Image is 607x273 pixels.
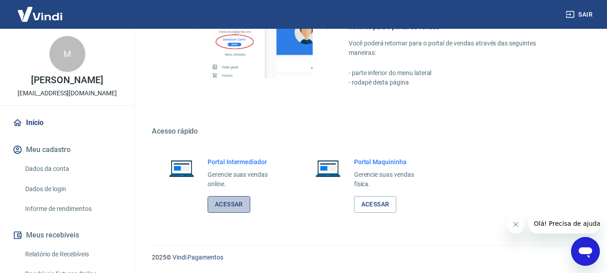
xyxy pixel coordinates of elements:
[5,6,75,13] span: Olá! Precisa de ajuda?
[18,89,117,98] p: [EMAIL_ADDRESS][DOMAIN_NAME]
[31,76,103,85] p: [PERSON_NAME]
[349,39,564,58] p: Você poderá retornar para o portal de vendas através das seguintes maneiras:
[152,127,585,136] h5: Acesso rápido
[49,36,85,72] div: M
[354,157,429,166] h6: Portal Maquininha
[528,214,600,233] iframe: Mensagem da empresa
[309,157,347,179] img: Imagem de um notebook aberto
[11,225,124,245] button: Meus recebíveis
[163,157,200,179] img: Imagem de um notebook aberto
[349,78,564,87] p: - rodapé desta página
[22,245,124,264] a: Relatório de Recebíveis
[22,160,124,178] a: Dados da conta
[354,170,429,189] p: Gerencie suas vendas física.
[208,157,282,166] h6: Portal Intermediador
[564,6,596,23] button: Sair
[11,113,124,133] a: Início
[22,180,124,198] a: Dados de login
[208,196,250,213] a: Acessar
[354,196,397,213] a: Acessar
[349,68,564,78] p: - parte inferior do menu lateral
[152,253,585,262] p: 2025 ©
[208,170,282,189] p: Gerencie suas vendas online.
[507,215,525,233] iframe: Fechar mensagem
[173,254,223,261] a: Vindi Pagamentos
[22,200,124,218] a: Informe de rendimentos
[571,237,600,266] iframe: Botão para abrir a janela de mensagens
[11,140,124,160] button: Meu cadastro
[11,0,69,28] img: Vindi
